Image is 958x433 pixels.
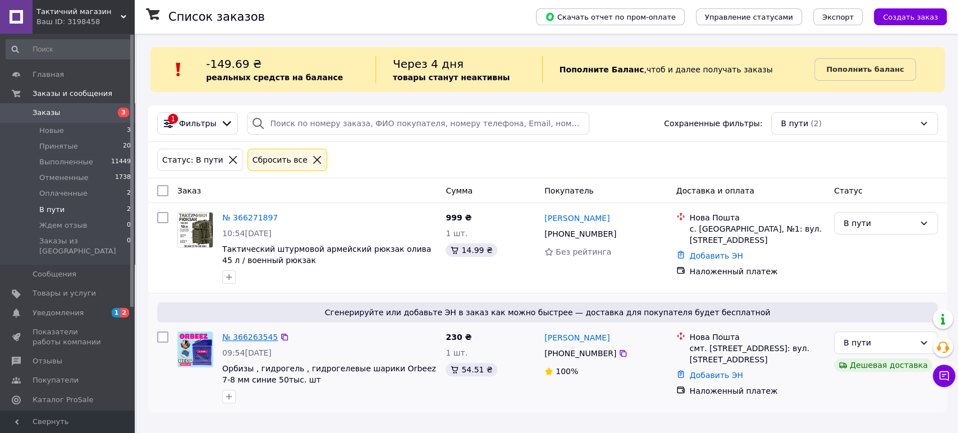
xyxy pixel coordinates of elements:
a: Орбизы , гидрогель , гидрогелевые шарики Orbeez 7-8 мм синие 50тыс. шт [222,364,436,384]
span: Сообщения [33,269,76,279]
span: Экспорт [822,13,854,21]
span: 999 ₴ [446,213,471,222]
div: [PHONE_NUMBER] [542,346,618,361]
span: Заказы [33,108,60,118]
div: Ваш ID: 3198458 [36,17,135,27]
span: 0 [127,236,131,256]
span: 2 [127,205,131,215]
span: 230 ₴ [446,333,471,342]
span: 1 шт. [446,348,467,357]
span: Статус [834,186,863,195]
span: Новые [39,126,64,136]
div: Наложенный платеж [690,385,825,397]
img: Фото товару [178,213,213,247]
span: 11449 [111,157,131,167]
span: 1 [112,308,121,317]
span: Отзывы [33,356,62,366]
span: Тактичний магазин [36,7,121,17]
span: Уведомления [33,308,84,318]
div: смт. [STREET_ADDRESS]: вул. [STREET_ADDRESS] [690,343,825,365]
span: Заказ [177,186,201,195]
span: Сохраненные фильтры: [664,118,762,129]
div: 54.51 ₴ [446,363,497,376]
b: товары станут неактивны [393,73,510,82]
div: В пути [844,337,915,349]
img: :exclamation: [170,61,187,78]
span: Принятые [39,141,78,151]
span: 2 [120,308,129,317]
div: Статус: В пути [160,154,226,166]
a: № 366263545 [222,333,278,342]
span: Заказы из [GEOGRAPHIC_DATA] [39,236,127,256]
input: Поиск по номеру заказа, ФИО покупателя, номеру телефона, Email, номеру накладной [247,112,589,135]
b: реальных средств на балансе [206,73,343,82]
span: В пути [781,118,808,129]
a: Добавить ЭН [690,371,743,380]
span: 3 [118,108,129,117]
button: Экспорт [813,8,863,25]
div: Наложенный платеж [690,266,825,277]
span: 09:54[DATE] [222,348,272,357]
span: 0 [127,220,131,231]
span: Без рейтинга [556,247,611,256]
span: 1738 [115,173,131,183]
span: 1 шт. [446,229,467,238]
span: Показатели работы компании [33,327,104,347]
button: Чат с покупателем [933,365,955,387]
div: Нова Пошта [690,212,825,223]
div: Дешевая доставка [834,358,932,372]
div: В пути [844,217,915,229]
a: Добавить ЭН [690,251,743,260]
span: (2) [810,119,822,128]
h1: Список заказов [168,10,265,24]
span: Доставка и оплата [676,186,754,195]
a: Создать заказ [863,12,947,21]
span: 20 [123,141,131,151]
span: Покупатель [544,186,594,195]
span: Управление статусами [705,13,793,21]
a: Пополнить баланс [814,58,915,81]
div: 14.99 ₴ [446,243,497,257]
span: Скачать отчет по пром-оплате [545,12,676,22]
div: Нова Пошта [690,331,825,343]
span: Сгенерируйте или добавьте ЭН в заказ как можно быстрее — доставка для покупателя будет бесплатной [162,307,933,318]
span: В пути [39,205,65,215]
b: Пополните Баланс [560,65,644,74]
button: Скачать отчет по пром-оплате [536,8,685,25]
span: Покупатели [33,375,79,385]
a: Фото товару [177,331,213,367]
a: [PERSON_NAME] [544,213,609,224]
a: Тактический штурмовой армейский рюкзак олива 45 л / военный рюкзак [222,245,431,265]
button: Создать заказ [874,8,947,25]
div: с. [GEOGRAPHIC_DATA], №1: вул. [STREET_ADDRESS] [690,223,825,246]
span: Каталог ProSale [33,395,93,405]
span: 10:54[DATE] [222,229,272,238]
div: Сбросить все [250,154,310,166]
a: Фото товару [177,212,213,248]
span: Ждем отзыв [39,220,87,231]
span: Оплаченные [39,188,88,199]
div: [PHONE_NUMBER] [542,226,618,242]
a: № 366271897 [222,213,278,222]
a: [PERSON_NAME] [544,332,609,343]
span: -149.69 ₴ [206,57,262,71]
input: Поиск [6,39,132,59]
button: Управление статусами [696,8,802,25]
span: Фильтры [179,118,216,129]
span: Главная [33,70,64,80]
span: Создать заказ [883,13,938,21]
img: Фото товару [178,332,213,367]
span: 100% [556,367,578,376]
span: Через 4 дня [393,57,464,71]
span: Заказы и сообщения [33,89,112,99]
span: Товары и услуги [33,288,96,298]
div: , чтоб и далее получать заказы [542,56,815,83]
b: Пополнить баланс [826,65,904,73]
span: Сумма [446,186,473,195]
span: 2 [127,188,131,199]
span: Отмененные [39,173,88,183]
span: Выполненные [39,157,93,167]
span: 3 [127,126,131,136]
